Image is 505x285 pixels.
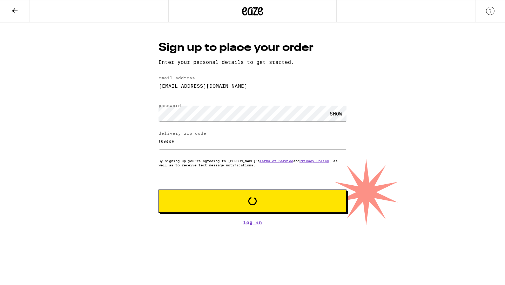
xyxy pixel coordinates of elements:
label: delivery zip code [159,131,206,135]
span: Hi. Need any help? [4,5,50,11]
input: email address [159,78,346,94]
a: Privacy Policy [299,159,329,163]
a: Log In [159,220,346,225]
p: Enter your personal details to get started. [159,59,346,65]
a: Terms of Service [260,159,293,163]
p: By signing up you're agreeing to [PERSON_NAME]'s and , as well as to receive text message notific... [159,159,346,167]
label: password [159,103,181,108]
h1: Sign up to place your order [159,40,346,56]
label: email address [159,75,195,80]
div: SHOW [325,106,346,121]
input: delivery zip code [159,133,346,149]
